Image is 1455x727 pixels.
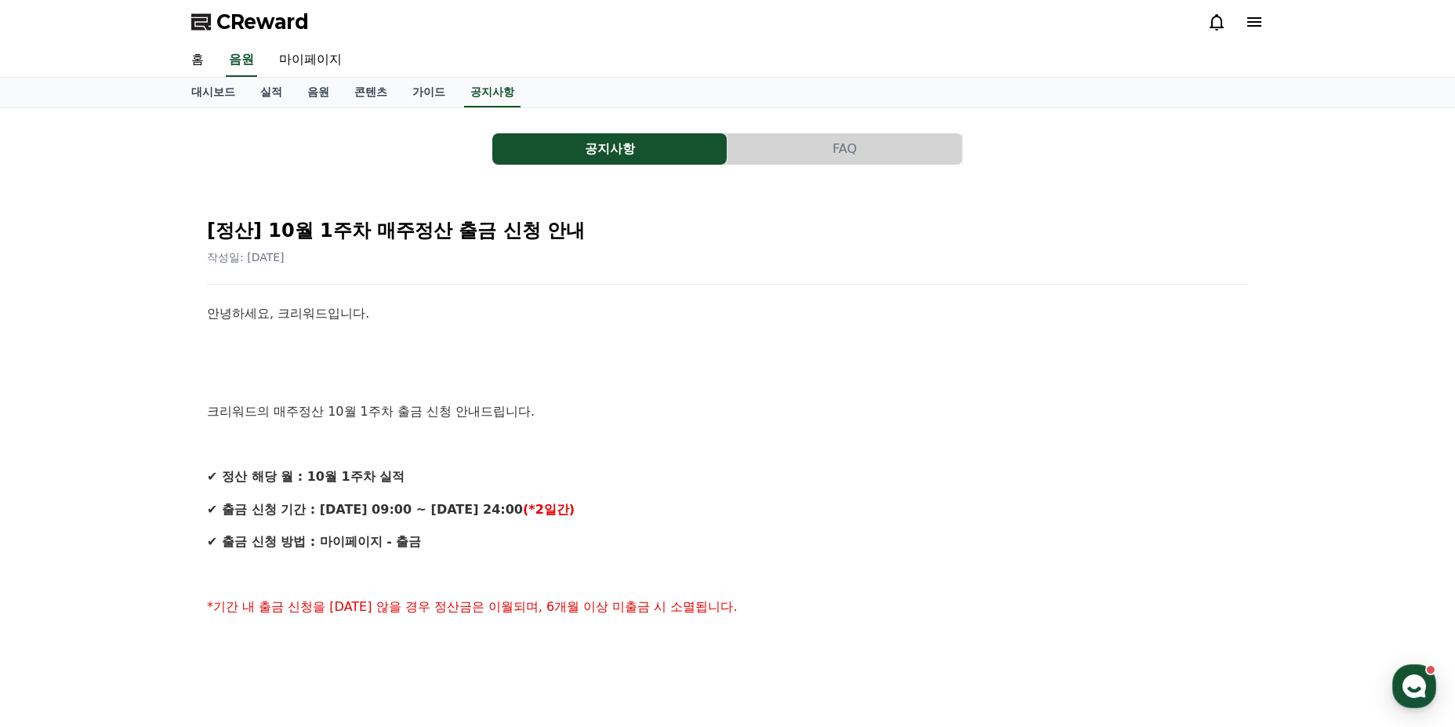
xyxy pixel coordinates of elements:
[400,78,458,107] a: 가이드
[248,78,295,107] a: 실적
[207,534,421,549] strong: ✔ 출금 신청 방법 : 마이페이지 - 출금
[295,78,342,107] a: 음원
[179,78,248,107] a: 대시보드
[464,78,521,107] a: 공지사항
[207,402,1248,422] p: 크리워드의 매주정산 10월 1주차 출금 신청 안내드립니다.
[492,133,727,165] a: 공지사항
[216,9,309,35] span: CReward
[179,44,216,77] a: 홈
[207,502,523,517] strong: ✔ 출금 신청 기간 : [DATE] 09:00 ~ [DATE] 24:00
[207,218,1248,243] h2: [정산] 10월 1주차 매주정산 출금 신청 안내
[207,599,738,614] span: *기간 내 출금 신청을 [DATE] 않을 경우 정산금은 이월되며, 6개월 이상 미출금 시 소멸됩니다.
[267,44,354,77] a: 마이페이지
[191,9,309,35] a: CReward
[727,133,963,165] a: FAQ
[727,133,962,165] button: FAQ
[492,133,727,165] button: 공지사항
[207,251,285,264] span: 작성일: [DATE]
[226,44,257,77] a: 음원
[207,469,405,484] strong: ✔ 정산 해당 월 : 10월 1주차 실적
[523,502,575,517] strong: (*2일간)
[207,304,1248,324] p: 안녕하세요, 크리워드입니다.
[342,78,400,107] a: 콘텐츠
